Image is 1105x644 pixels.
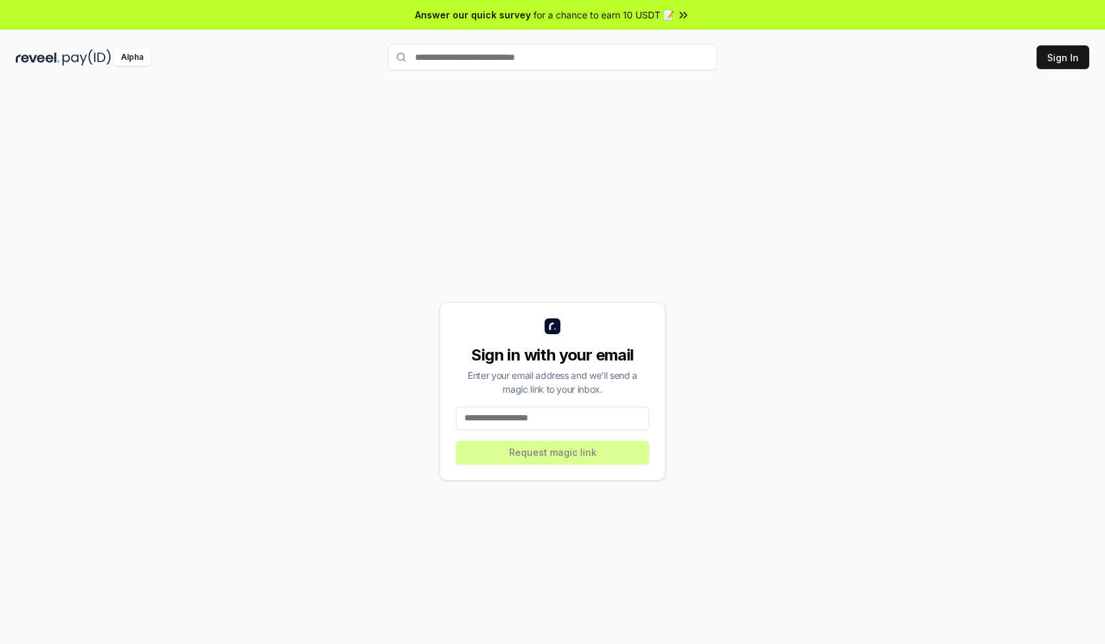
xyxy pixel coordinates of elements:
[456,345,649,366] div: Sign in with your email
[456,368,649,396] div: Enter your email address and we’ll send a magic link to your inbox.
[545,318,560,334] img: logo_small
[16,49,60,66] img: reveel_dark
[533,8,674,22] span: for a chance to earn 10 USDT 📝
[114,49,151,66] div: Alpha
[62,49,111,66] img: pay_id
[415,8,531,22] span: Answer our quick survey
[1037,45,1089,69] button: Sign In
